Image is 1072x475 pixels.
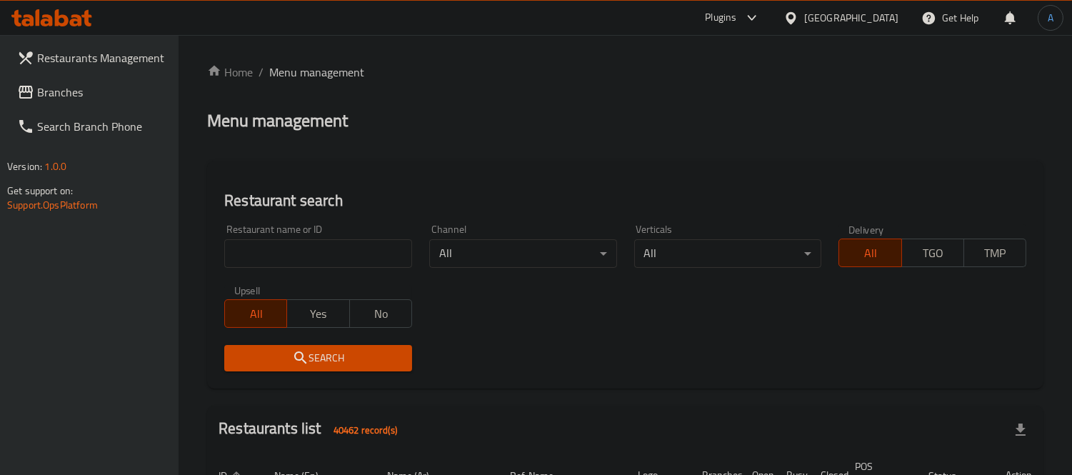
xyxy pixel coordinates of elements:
span: Menu management [269,64,364,81]
span: All [845,243,896,264]
input: Search for restaurant name or ID.. [224,239,412,268]
span: Search Branch Phone [37,118,168,135]
a: Home [207,64,253,81]
h2: Menu management [207,109,348,132]
a: Support.OpsPlatform [7,196,98,214]
button: All [838,239,901,267]
div: [GEOGRAPHIC_DATA] [804,10,898,26]
a: Restaurants Management [6,41,179,75]
span: 1.0.0 [44,157,66,176]
span: Yes [293,304,344,324]
span: Restaurants Management [37,49,168,66]
span: TGO [908,243,958,264]
nav: breadcrumb [207,64,1043,81]
span: Search [236,349,401,367]
span: Get support on: [7,181,73,200]
span: 40462 record(s) [325,424,406,437]
button: TMP [963,239,1026,267]
span: All [231,304,281,324]
span: No [356,304,406,324]
a: Branches [6,75,179,109]
span: TMP [970,243,1021,264]
div: Export file [1003,413,1038,447]
div: Plugins [705,9,736,26]
label: Upsell [234,285,261,295]
button: No [349,299,412,328]
span: Branches [37,84,168,101]
label: Delivery [848,224,884,234]
a: Search Branch Phone [6,109,179,144]
button: TGO [901,239,964,267]
div: Total records count [325,419,406,441]
h2: Restaurant search [224,190,1026,211]
h2: Restaurants list [219,418,406,441]
li: / [259,64,264,81]
button: All [224,299,287,328]
button: Search [224,345,412,371]
div: All [429,239,617,268]
div: All [634,239,822,268]
button: Yes [286,299,349,328]
span: A [1048,10,1053,26]
span: Version: [7,157,42,176]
